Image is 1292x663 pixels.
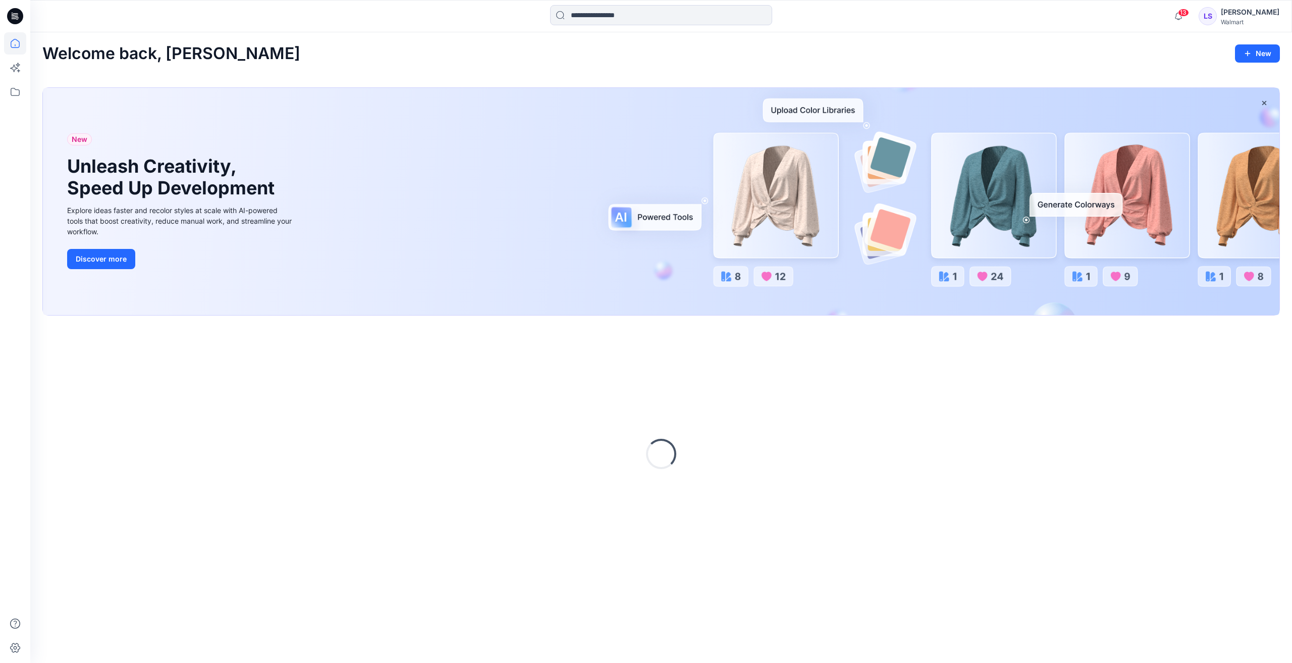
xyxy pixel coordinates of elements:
div: Explore ideas faster and recolor styles at scale with AI-powered tools that boost creativity, red... [67,205,294,237]
div: LS [1199,7,1217,25]
button: Discover more [67,249,135,269]
h2: Welcome back, [PERSON_NAME] [42,44,300,63]
span: 13 [1178,9,1189,17]
span: New [72,133,87,145]
button: New [1235,44,1280,63]
a: Discover more [67,249,294,269]
div: [PERSON_NAME] [1221,6,1279,18]
div: Walmart [1221,18,1279,26]
h1: Unleash Creativity, Speed Up Development [67,156,279,199]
